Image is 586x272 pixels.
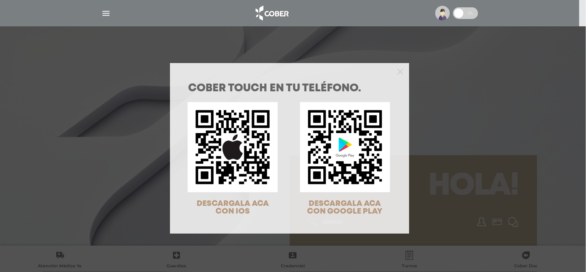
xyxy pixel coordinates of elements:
[397,68,403,75] button: Close
[197,200,269,215] span: DESCARGALA ACA CON IOS
[300,102,390,192] img: qr-code
[188,102,278,192] img: qr-code
[188,83,391,94] h1: COBER TOUCH en tu teléfono.
[307,200,383,215] span: DESCARGALA ACA CON GOOGLE PLAY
